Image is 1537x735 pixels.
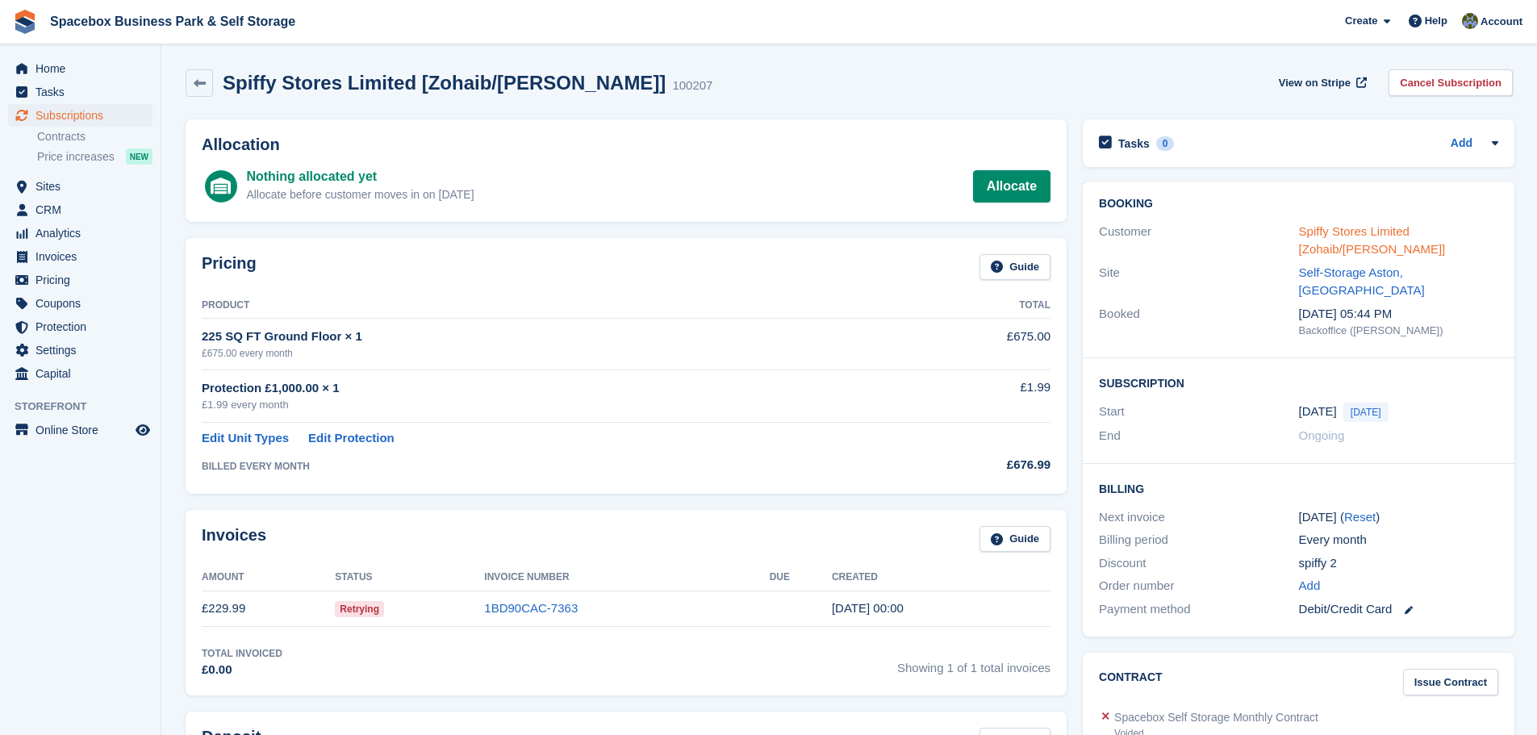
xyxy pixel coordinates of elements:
[36,269,132,291] span: Pricing
[8,339,152,361] a: menu
[1299,403,1337,421] time: 2025-08-11 23:00:00 UTC
[770,565,832,591] th: Due
[133,420,152,440] a: Preview store
[1299,265,1425,298] a: Self-Storage Aston, [GEOGRAPHIC_DATA]
[1099,198,1498,211] h2: Booking
[36,104,132,127] span: Subscriptions
[202,136,1050,154] h2: Allocation
[8,292,152,315] a: menu
[36,245,132,268] span: Invoices
[36,198,132,221] span: CRM
[1099,427,1298,445] div: End
[202,346,893,361] div: £675.00 every month
[202,591,335,627] td: £229.99
[202,328,893,346] div: 225 SQ FT Ground Floor × 1
[1389,69,1513,96] a: Cancel Subscription
[484,565,769,591] th: Invoice Number
[672,77,712,95] div: 100207
[1099,577,1298,595] div: Order number
[1299,577,1321,595] a: Add
[1099,223,1298,259] div: Customer
[893,293,1050,319] th: Total
[8,198,152,221] a: menu
[202,397,893,413] div: £1.99 every month
[8,104,152,127] a: menu
[1343,403,1389,422] span: [DATE]
[202,429,289,448] a: Edit Unit Types
[1451,135,1472,153] a: Add
[246,167,474,186] div: Nothing allocated yet
[8,362,152,385] a: menu
[36,315,132,338] span: Protection
[1099,531,1298,549] div: Billing period
[8,315,152,338] a: menu
[1114,709,1318,726] div: Spacebox Self Storage Monthly Contract
[1099,480,1498,496] h2: Billing
[8,175,152,198] a: menu
[335,565,484,591] th: Status
[8,419,152,441] a: menu
[202,646,282,661] div: Total Invoiced
[893,370,1050,422] td: £1.99
[202,565,335,591] th: Amount
[308,429,395,448] a: Edit Protection
[832,601,904,615] time: 2025-08-11 23:00:06 UTC
[1279,75,1351,91] span: View on Stripe
[1299,224,1446,257] a: Spiffy Stores Limited [Zohaib/[PERSON_NAME]]
[973,170,1050,203] a: Allocate
[36,81,132,103] span: Tasks
[1299,428,1345,442] span: Ongoing
[8,269,152,291] a: menu
[202,254,257,281] h2: Pricing
[36,222,132,244] span: Analytics
[1299,323,1498,339] div: Backoffice ([PERSON_NAME])
[1099,264,1298,300] div: Site
[1099,305,1298,339] div: Booked
[15,399,161,415] span: Storefront
[202,379,893,398] div: Protection £1,000.00 × 1
[1462,13,1478,29] img: sahil
[202,526,266,553] h2: Invoices
[897,646,1050,679] span: Showing 1 of 1 total invoices
[36,175,132,198] span: Sites
[1099,508,1298,527] div: Next invoice
[1299,554,1498,573] div: spiffy 2
[37,148,152,165] a: Price increases NEW
[37,149,115,165] span: Price increases
[893,456,1050,474] div: £676.99
[979,526,1050,553] a: Guide
[1156,136,1175,151] div: 0
[36,362,132,385] span: Capital
[13,10,37,34] img: stora-icon-8386f47178a22dfd0bd8f6a31ec36ba5ce8667c1dd55bd0f319d3a0aa187defe.svg
[36,419,132,441] span: Online Store
[202,661,282,679] div: £0.00
[8,245,152,268] a: menu
[335,601,384,617] span: Retrying
[202,459,893,474] div: BILLED EVERY MONTH
[202,293,893,319] th: Product
[1299,531,1498,549] div: Every month
[1099,600,1298,619] div: Payment method
[484,601,578,615] a: 1BD90CAC-7363
[8,81,152,103] a: menu
[37,129,152,144] a: Contracts
[44,8,302,35] a: Spacebox Business Park & Self Storage
[36,57,132,80] span: Home
[223,72,666,94] h2: Spiffy Stores Limited [Zohaib/[PERSON_NAME]]
[979,254,1050,281] a: Guide
[36,339,132,361] span: Settings
[8,222,152,244] a: menu
[1099,554,1298,573] div: Discount
[1099,669,1163,695] h2: Contract
[893,319,1050,370] td: £675.00
[1345,13,1377,29] span: Create
[832,565,1050,591] th: Created
[1481,14,1522,30] span: Account
[1099,403,1298,422] div: Start
[8,57,152,80] a: menu
[1299,305,1498,324] div: [DATE] 05:44 PM
[126,148,152,165] div: NEW
[1099,374,1498,390] h2: Subscription
[1299,600,1498,619] div: Debit/Credit Card
[36,292,132,315] span: Coupons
